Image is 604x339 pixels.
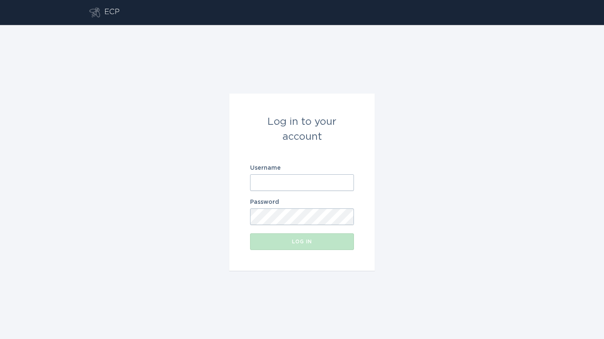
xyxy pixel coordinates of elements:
[250,165,354,171] label: Username
[89,7,100,17] button: Go to dashboard
[104,7,120,17] div: ECP
[250,114,354,144] div: Log in to your account
[250,233,354,250] button: Log in
[254,239,350,244] div: Log in
[250,199,354,205] label: Password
